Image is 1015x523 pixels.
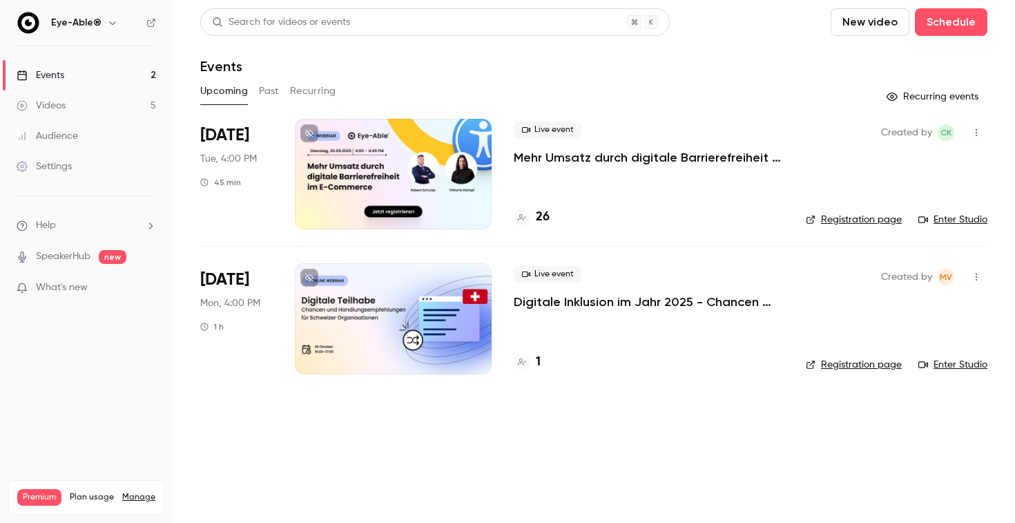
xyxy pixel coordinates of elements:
[200,321,224,332] div: 1 h
[51,16,101,30] h6: Eye-Able®
[17,99,66,113] div: Videos
[514,208,550,227] a: 26
[36,218,56,233] span: Help
[806,213,902,227] a: Registration page
[880,86,987,108] button: Recurring events
[17,12,39,34] img: Eye-Able®
[200,269,249,291] span: [DATE]
[940,124,951,141] span: CK
[536,353,541,372] h4: 1
[514,149,784,166] a: Mehr Umsatz durch digitale Barrierefreiheit im E-Commerce
[514,294,784,310] a: Digitale Inklusion im Jahr 2025 - Chancen und Handlungsempfehlungen für Schweizer Organisationen
[200,296,260,310] span: Mon, 4:00 PM
[514,353,541,372] a: 1
[918,358,987,372] a: Enter Studio
[940,269,952,285] span: MV
[290,80,336,102] button: Recurring
[99,250,126,264] span: new
[938,124,954,141] span: Carolin Kaulfersch
[200,58,242,75] h1: Events
[918,213,987,227] a: Enter Studio
[17,129,78,143] div: Audience
[915,8,987,36] button: Schedule
[806,358,902,372] a: Registration page
[70,492,114,503] span: Plan usage
[881,124,932,141] span: Created by
[259,80,279,102] button: Past
[139,282,156,294] iframe: Noticeable Trigger
[17,489,61,506] span: Premium
[536,208,550,227] h4: 26
[200,177,241,188] div: 45 min
[36,280,88,295] span: What's new
[36,249,90,264] a: SpeakerHub
[17,68,64,82] div: Events
[200,124,249,146] span: [DATE]
[17,218,156,233] li: help-dropdown-opener
[212,15,350,30] div: Search for videos or events
[122,492,155,503] a: Manage
[200,152,257,166] span: Tue, 4:00 PM
[200,119,273,229] div: Sep 30 Tue, 4:00 PM (Europe/Berlin)
[17,160,72,173] div: Settings
[831,8,909,36] button: New video
[200,263,273,374] div: Oct 20 Mon, 4:00 PM (Europe/Berlin)
[938,269,954,285] span: Mahdalena Varchenko
[200,80,248,102] button: Upcoming
[514,122,582,138] span: Live event
[881,269,932,285] span: Created by
[514,266,582,283] span: Live event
